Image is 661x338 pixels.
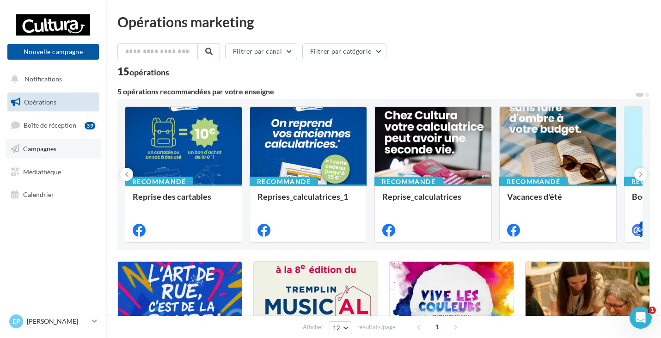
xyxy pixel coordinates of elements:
[40,81,170,90] a: [EMAIL_ADDRESS][DOMAIN_NAME]
[329,321,352,334] button: 12
[225,43,297,59] button: Filtrer par canal
[85,122,95,129] div: 39
[6,115,101,135] a: Boîte de réception39
[639,221,648,229] div: 4
[6,139,101,159] a: Campagnes
[382,192,484,210] div: Reprise_calculatrices
[257,192,359,210] div: Reprises_calculatrices_1
[37,253,74,290] button: Actualités
[133,192,234,210] div: Reprise des cartables
[129,68,169,76] div: opérations
[27,317,88,326] p: [PERSON_NAME]
[630,307,652,329] iframe: Intercom live chat
[36,176,161,205] div: 👉 Assurez-vous d' de vos pages.
[507,192,609,210] div: Vacances d'été
[13,36,172,69] div: Débuter sur les Réseaux Sociaux
[303,323,324,332] span: Afficher
[159,276,174,283] span: Aide
[117,122,176,131] p: Environ 8 minutes
[302,43,386,59] button: Filtrer par catégorie
[111,253,148,290] button: Tâches
[24,98,56,106] span: Opérations
[357,323,396,332] span: résultats/page
[75,276,122,283] span: Conversations
[24,121,76,129] span: Boîte de réception
[117,67,169,77] div: 15
[9,122,37,131] p: 3 étapes
[23,167,61,175] span: Médiathèque
[117,88,635,95] div: 5 opérations recommandées par votre enseigne
[36,161,157,170] div: Associer Facebook à Digitaleo
[23,145,56,153] span: Campagnes
[162,4,179,20] div: Fermer
[24,75,62,83] span: Notifications
[17,158,168,172] div: 1Associer Facebook à Digitaleo
[74,253,111,290] button: Conversations
[333,324,341,332] span: 12
[430,320,445,334] span: 1
[7,313,99,330] a: EP [PERSON_NAME]
[6,162,101,182] a: Médiathèque
[125,177,193,187] div: Recommandé
[7,276,30,283] span: Accueil
[6,69,97,89] button: Notifications
[36,177,155,204] b: utiliser un profil Facebook et d'être administrateur
[649,307,656,314] span: 1
[7,44,99,60] button: Nouvelle campagne
[60,99,144,109] div: Service-Client de Digitaleo
[374,177,443,187] div: Recommandé
[39,276,71,283] span: Actualités
[13,69,172,91] div: Suivez ce pas à pas et si besoin, écrivez-nous à
[6,92,101,112] a: Opérations
[117,276,142,283] span: Tâches
[6,185,101,204] a: Calendrier
[23,191,54,198] span: Calendrier
[41,97,56,111] img: Profile image for Service-Client
[12,317,20,326] span: EP
[250,177,318,187] div: Recommandé
[75,4,111,20] h1: Tâches
[36,215,161,254] div: 👉 Pour Instagram, vous devez obligatoirement utiliser un ET le
[117,15,650,29] div: Opérations marketing
[148,253,185,290] button: Aide
[36,235,160,252] b: relier à votre page Facebook.
[499,177,568,187] div: Recommandé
